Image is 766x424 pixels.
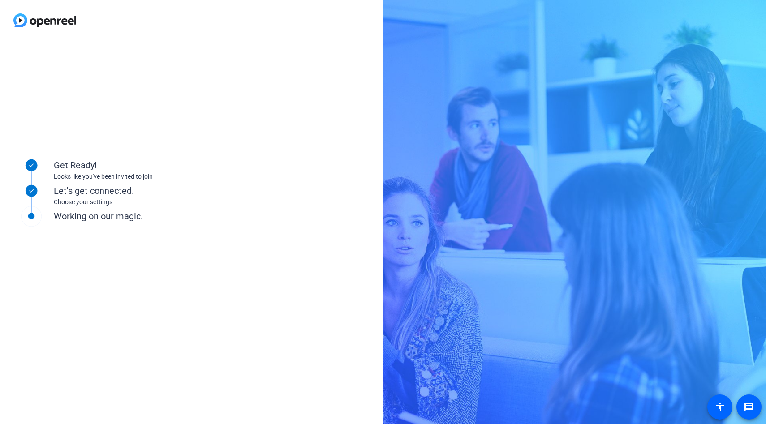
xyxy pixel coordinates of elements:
[714,402,725,412] mat-icon: accessibility
[54,197,233,207] div: Choose your settings
[54,184,233,197] div: Let's get connected.
[744,402,754,412] mat-icon: message
[54,210,233,223] div: Working on our magic.
[54,158,233,172] div: Get Ready!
